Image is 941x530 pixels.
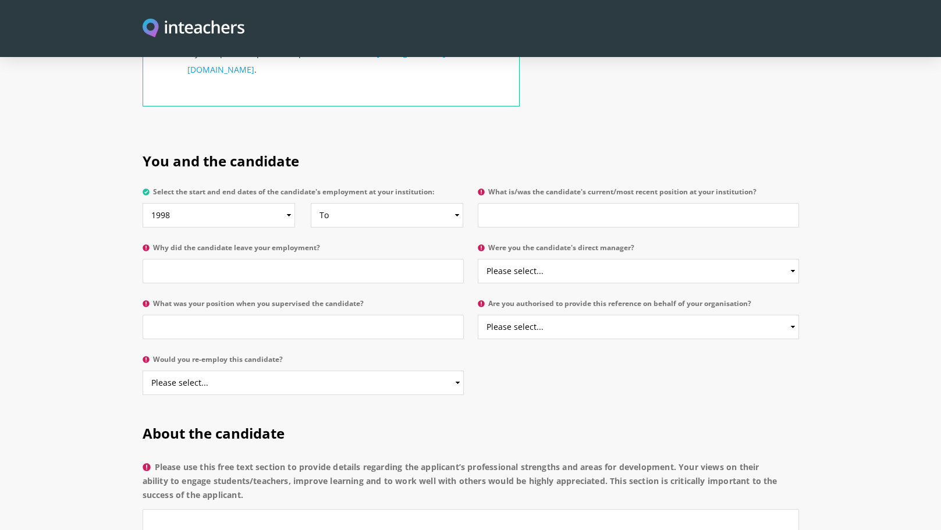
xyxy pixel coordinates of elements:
[143,19,245,39] img: Inteachers
[478,300,799,315] label: Are you authorised to provide this reference on behalf of your organisation?
[143,355,464,371] label: Would you re-employ this candidate?
[143,424,285,443] span: About the candidate
[478,188,799,203] label: What is/was the candidate's current/most recent position at your institution?
[143,151,299,170] span: You and the candidate
[478,244,799,259] label: Were you the candidate's direct manager?
[143,300,464,315] label: What was your position when you supervised the candidate?
[143,244,464,259] label: Why did the candidate leave your employment?
[143,19,245,39] a: Visit this site's homepage
[143,188,464,203] label: Select the start and end dates of the candidate's employment at your institution:
[143,460,799,509] label: Please use this free text section to provide details regarding the applicant’s professional stren...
